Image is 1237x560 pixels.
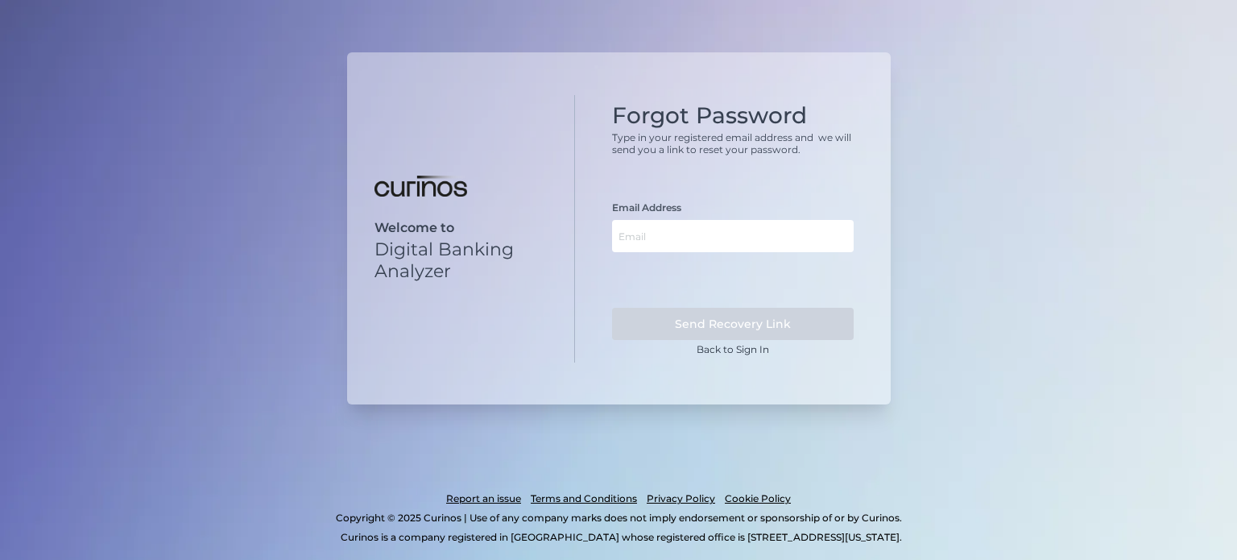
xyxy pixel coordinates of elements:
[697,343,769,355] a: Back to Sign In
[446,489,521,508] a: Report an issue
[612,220,854,252] input: Email
[725,489,791,508] a: Cookie Policy
[612,131,854,156] p: Type in your registered email address and we will send you a link to reset your password.
[374,176,467,197] img: Digital Banking Analyzer
[612,102,854,130] h1: Forgot Password
[84,528,1158,547] p: Curinos is a company registered in [GEOGRAPHIC_DATA] whose registered office is [STREET_ADDRESS][...
[531,489,637,508] a: Terms and Conditions
[612,201,681,214] label: Email Address
[612,308,854,340] button: Send Recovery Link
[374,220,548,235] p: Welcome to
[374,239,548,282] p: Digital Banking Analyzer
[79,508,1158,528] p: Copyright © 2025 Curinos | Use of any company marks does not imply endorsement or sponsorship of ...
[647,489,715,508] a: Privacy Policy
